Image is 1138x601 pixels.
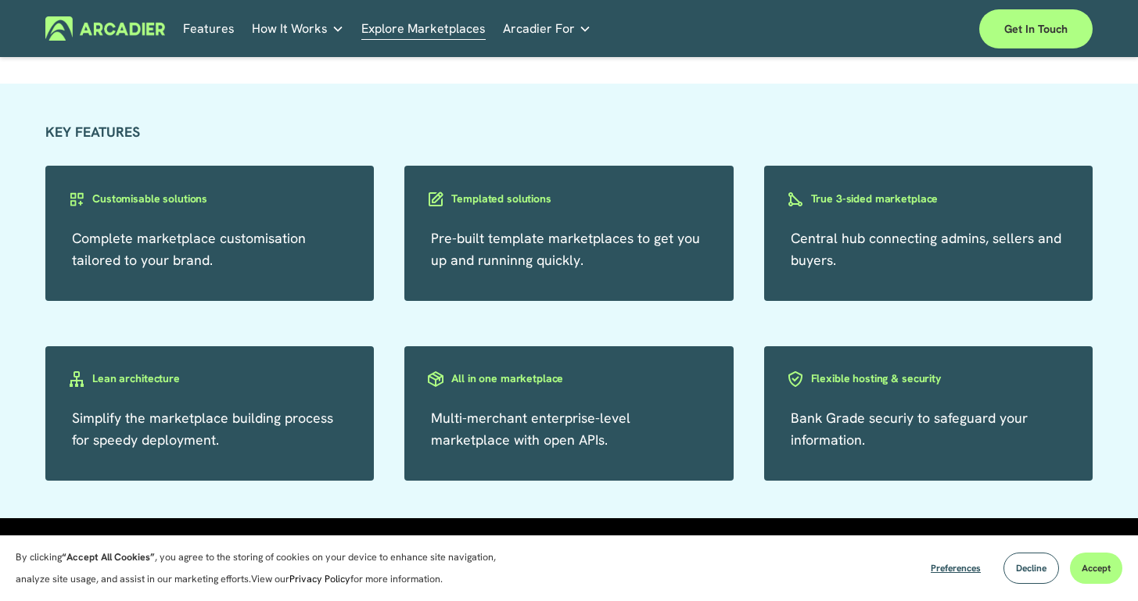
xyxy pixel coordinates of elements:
span: Arcadier For [503,18,575,40]
a: Lean architecture [45,368,374,388]
a: Central hub connecting admins, sellers and buyers. [791,229,1061,269]
span: Decline [1016,562,1046,574]
a: All in one marketplace [404,368,733,388]
a: folder dropdown [503,16,591,41]
img: Arcadier [45,16,165,41]
a: Explore Marketplaces [361,16,486,41]
h3: Flexible hosting & security [811,371,941,386]
button: Decline [1003,553,1059,584]
strong: “Accept All Cookies” [62,550,155,563]
h3: Lean architecture [92,371,180,386]
a: Templated solutions [404,188,733,208]
h3: Customisable solutions [92,191,207,206]
a: Get in touch [979,9,1093,48]
p: By clicking , you agree to the storing of cookies on your device to enhance site navigation, anal... [16,546,524,590]
button: Preferences [919,553,993,584]
a: Privacy Policy [289,572,350,585]
a: Pre-built template marketplaces to get you up and runninng quickly. [431,229,700,269]
h3: Templated solutions [451,191,551,206]
strong: KEY FEATURES [45,123,140,141]
span: Preferences [931,562,981,574]
a: True 3-sided marketplace [764,188,1093,208]
a: Multi-merchant enterprise-level marketplace with open APIs. [431,409,630,449]
a: folder dropdown [252,16,344,41]
h3: All in one marketplace [451,371,563,386]
span: How It Works [252,18,328,40]
a: Flexible hosting & security [764,368,1093,388]
a: Customisable solutions [45,188,374,208]
a: Features [183,16,235,41]
a: Simplify the marketplace building process for speedy deployment. [72,409,333,449]
iframe: Chat Widget [1060,526,1138,601]
a: Complete marketplace customisation tailored to your brand. [72,229,306,269]
a: Bank Grade securiy to safeguard your information. [791,409,1028,449]
h3: True 3-sided marketplace [811,191,939,206]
